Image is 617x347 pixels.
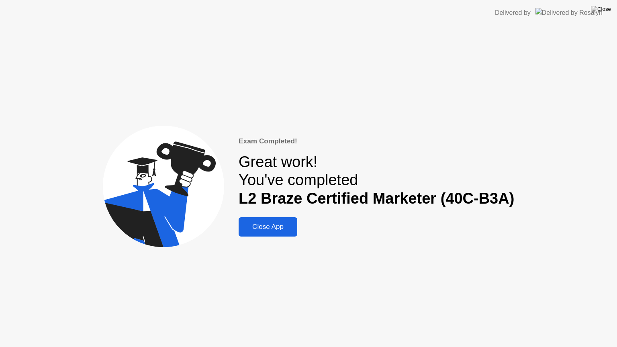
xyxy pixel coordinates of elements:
[535,8,603,17] img: Delivered by Rosalyn
[239,153,514,208] div: Great work! You've completed
[239,190,514,207] b: L2 Braze Certified Marketer (40C-B3A)
[239,217,297,237] button: Close App
[495,8,531,18] div: Delivered by
[241,223,295,231] div: Close App
[239,136,514,147] div: Exam Completed!
[591,6,611,12] img: Close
